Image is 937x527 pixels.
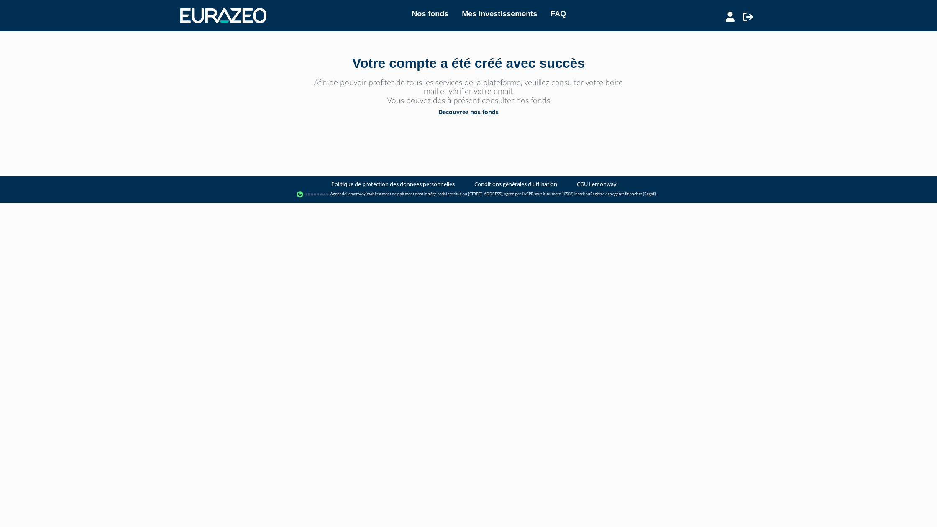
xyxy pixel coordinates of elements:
div: - Agent de (établissement de paiement dont le siège social est situé au [STREET_ADDRESS], agréé p... [8,190,929,199]
p: Afin de pouvoir profiter de tous les services de la plateforme, veuillez consulter votre boite ma... [307,78,630,96]
a: Mes investissements [462,8,537,20]
a: CGU Lemonway [577,180,617,188]
a: FAQ [550,8,566,20]
div: Votre compte a été créé avec succès [230,54,707,73]
a: Lemonway [346,191,366,197]
img: 1732889491-logotype_eurazeo_blanc_rvb.png [180,8,266,23]
a: Registre des agents financiers (Regafi) [590,191,656,197]
a: Politique de protection des données personnelles [331,180,455,188]
a: Nos fonds [412,8,448,20]
a: Conditions générales d'utilisation [474,180,557,188]
img: logo-lemonway.png [297,190,329,199]
p: Vous pouvez dès à présent consulter nos fonds [307,96,630,105]
a: Découvrez nos fonds [433,105,504,119]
